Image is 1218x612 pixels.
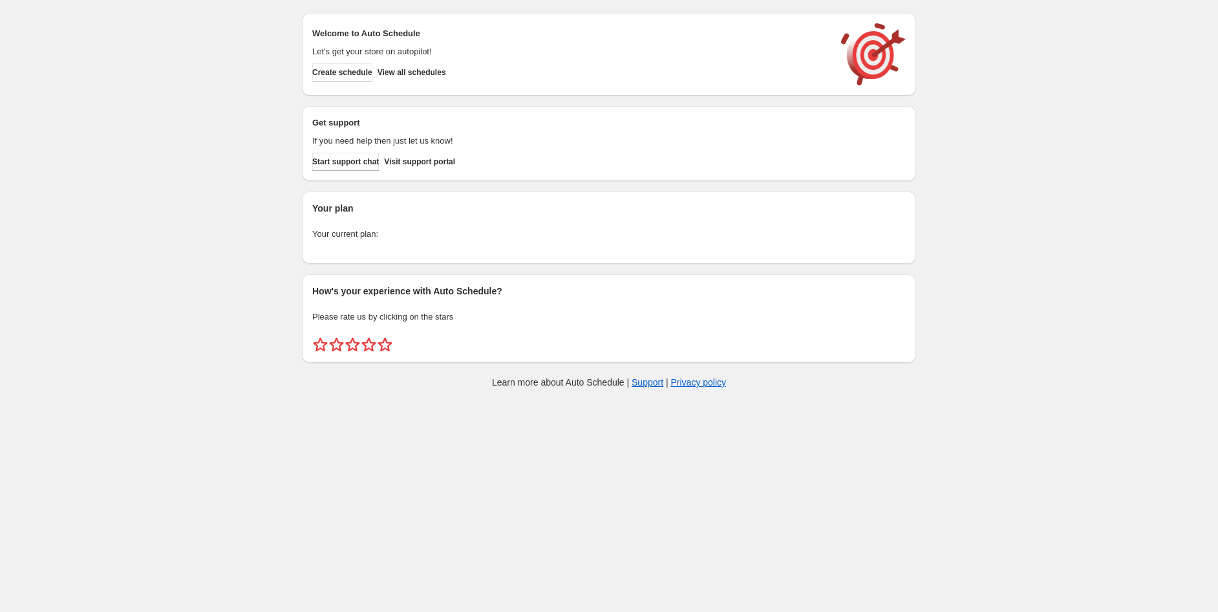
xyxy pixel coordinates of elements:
[378,67,446,78] span: View all schedules
[378,63,446,82] button: View all schedules
[312,153,379,171] a: Start support chat
[312,63,372,82] button: Create schedule
[312,116,828,129] h2: Get support
[312,285,906,298] h2: How's your experience with Auto Schedule?
[384,157,455,167] span: Visit support portal
[671,377,727,388] a: Privacy policy
[312,135,828,148] p: If you need help then just let us know!
[312,67,372,78] span: Create schedule
[632,377,663,388] a: Support
[312,311,906,323] p: Please rate us by clicking on the stars
[312,157,379,167] span: Start support chat
[312,228,906,241] p: Your current plan:
[312,45,828,58] p: Let's get your store on autopilot!
[492,376,726,389] p: Learn more about Auto Schedule | |
[384,153,455,171] a: Visit support portal
[312,27,828,40] h2: Welcome to Auto Schedule
[312,202,906,215] h2: Your plan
